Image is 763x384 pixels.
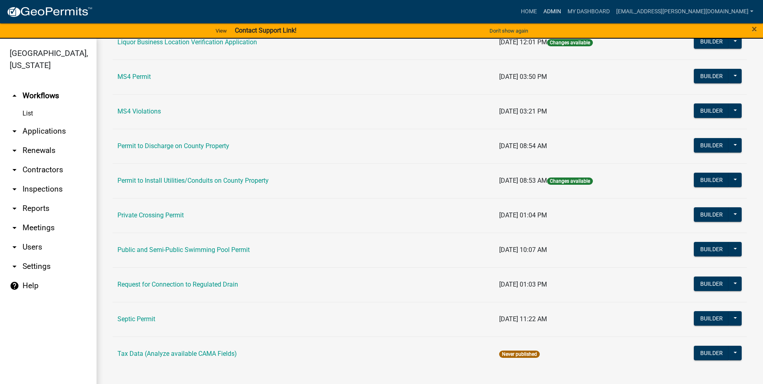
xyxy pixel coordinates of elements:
[499,38,547,46] span: [DATE] 12:01 PM
[499,73,547,81] span: [DATE] 03:50 PM
[499,246,547,254] span: [DATE] 10:07 AM
[499,281,547,288] span: [DATE] 01:03 PM
[10,204,19,213] i: arrow_drop_down
[117,107,161,115] a: MS4 Violations
[694,242,729,256] button: Builder
[694,346,729,360] button: Builder
[10,146,19,155] i: arrow_drop_down
[547,178,593,185] span: Changes available
[694,103,729,118] button: Builder
[10,91,19,101] i: arrow_drop_up
[235,27,296,34] strong: Contact Support Link!
[10,262,19,271] i: arrow_drop_down
[10,165,19,175] i: arrow_drop_down
[752,24,757,34] button: Close
[499,315,547,323] span: [DATE] 11:22 AM
[564,4,613,19] a: My Dashboard
[10,184,19,194] i: arrow_drop_down
[117,177,269,184] a: Permit to Install Utilities/Conduits on County Property
[117,350,237,357] a: Tax Data (Analyze available CAMA Fields)
[117,38,257,46] a: Liquor Business Location Verification Application
[117,211,184,219] a: Private Crossing Permit
[694,34,729,49] button: Builder
[752,23,757,35] span: ×
[117,246,250,254] a: Public and Semi-Public Swimming Pool Permit
[499,107,547,115] span: [DATE] 03:21 PM
[212,24,230,37] a: View
[499,351,540,358] span: Never published
[694,69,729,83] button: Builder
[694,277,729,291] button: Builder
[547,39,593,46] span: Changes available
[694,173,729,187] button: Builder
[117,281,238,288] a: Request for Connection to Regulated Drain
[117,142,229,150] a: Permit to Discharge on County Property
[694,207,729,222] button: Builder
[117,315,155,323] a: Septic Permit
[518,4,540,19] a: Home
[10,126,19,136] i: arrow_drop_down
[10,242,19,252] i: arrow_drop_down
[694,311,729,326] button: Builder
[499,177,547,184] span: [DATE] 08:53 AM
[694,138,729,153] button: Builder
[499,142,547,150] span: [DATE] 08:54 AM
[117,73,151,81] a: MS4 Permit
[10,223,19,233] i: arrow_drop_down
[613,4,757,19] a: [EMAIL_ADDRESS][PERSON_NAME][DOMAIN_NAME]
[10,281,19,291] i: help
[486,24,531,37] button: Don't show again
[499,211,547,219] span: [DATE] 01:04 PM
[540,4,564,19] a: Admin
